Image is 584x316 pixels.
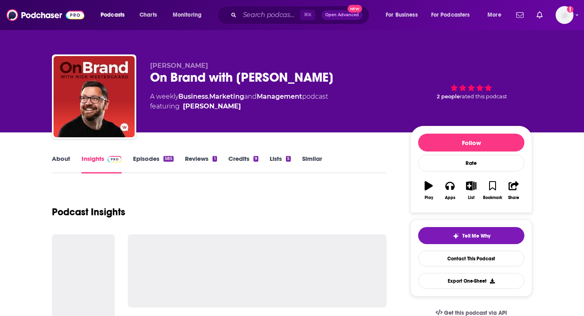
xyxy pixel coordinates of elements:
a: Episodes585 [133,155,174,173]
button: Share [503,176,524,205]
span: , [208,93,209,100]
button: List [461,176,482,205]
span: rated this podcast [460,93,507,100]
input: Search podcasts, credits, & more... [240,9,300,22]
div: Apps [445,195,455,200]
img: tell me why sparkle [453,233,459,239]
div: List [468,195,474,200]
span: Podcasts [101,9,125,21]
button: Apps [439,176,460,205]
button: open menu [380,9,428,22]
div: 585 [163,156,174,162]
div: 1 [213,156,217,162]
div: Play [425,195,433,200]
div: 2 peoplerated this podcast [410,62,532,112]
span: Open Advanced [325,13,359,17]
button: open menu [426,9,482,22]
button: tell me why sparkleTell Me Why [418,227,524,244]
div: Rate [418,155,524,171]
span: New [348,5,362,13]
span: 2 people [437,93,460,100]
span: Tell Me Why [462,233,490,239]
button: Open AdvancedNew [322,10,363,20]
svg: Add a profile image [567,6,573,13]
a: InsightsPodchaser Pro [82,155,122,173]
a: Management [257,93,302,100]
a: Business [178,93,208,100]
a: Credits9 [228,155,258,173]
img: Podchaser - Follow, Share and Rate Podcasts [6,7,84,23]
a: Reviews1 [185,155,217,173]
button: Follow [418,134,524,152]
span: More [487,9,501,21]
div: 9 [253,156,258,162]
span: Logged in as redsetterpr [556,6,573,24]
img: User Profile [556,6,573,24]
button: Bookmark [482,176,503,205]
img: Podchaser Pro [107,156,122,162]
button: open menu [167,9,212,22]
span: featuring [150,102,328,111]
a: [PERSON_NAME] [183,102,241,111]
span: [PERSON_NAME] [150,62,208,69]
img: On Brand with Nick Westergaard [54,56,135,137]
span: For Podcasters [431,9,470,21]
span: ⌘ K [300,10,315,20]
span: Charts [140,9,157,21]
a: Charts [134,9,162,22]
div: Bookmark [483,195,502,200]
a: Similar [302,155,322,173]
button: Export One-Sheet [418,273,524,289]
span: and [244,93,257,100]
button: Show profile menu [556,6,573,24]
a: About [52,155,70,173]
a: Show notifications dropdown [513,8,527,22]
div: 5 [286,156,291,162]
span: Monitoring [173,9,202,21]
button: open menu [95,9,135,22]
div: Search podcasts, credits, & more... [225,6,377,24]
a: Contact This Podcast [418,251,524,266]
h1: Podcast Insights [52,206,125,218]
button: Play [418,176,439,205]
button: open menu [482,9,511,22]
a: Lists5 [270,155,291,173]
a: Marketing [209,93,244,100]
div: A weekly podcast [150,92,328,111]
span: For Business [386,9,418,21]
a: Show notifications dropdown [533,8,546,22]
div: Share [508,195,519,200]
